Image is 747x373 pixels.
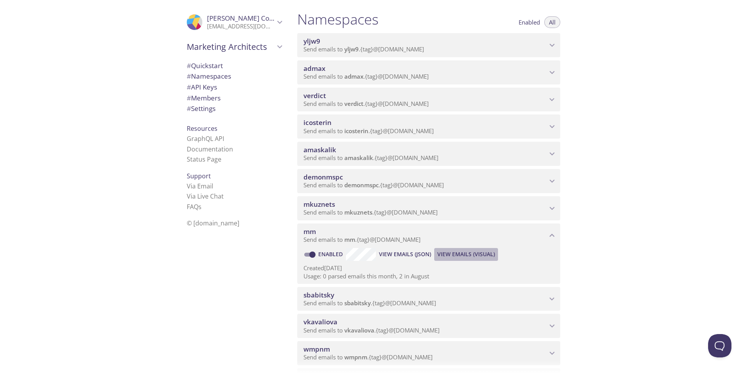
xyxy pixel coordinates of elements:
[187,72,191,81] span: #
[303,91,326,100] span: verdict
[303,45,424,53] span: Send emails to . {tag} @[DOMAIN_NAME]
[297,223,560,248] div: mm namespace
[181,82,288,93] div: API Keys
[303,208,438,216] span: Send emails to . {tag} @[DOMAIN_NAME]
[303,72,429,80] span: Send emails to . {tag} @[DOMAIN_NAME]
[303,181,444,189] span: Send emails to . {tag} @[DOMAIN_NAME]
[187,61,223,70] span: Quickstart
[187,124,217,133] span: Resources
[344,72,363,80] span: admax
[303,127,434,135] span: Send emails to . {tag} @[DOMAIN_NAME]
[303,227,316,236] span: mm
[344,236,355,243] span: mm
[187,192,224,201] a: Via Live Chat
[303,145,336,154] span: amaskalik
[207,23,275,30] p: [EMAIL_ADDRESS][DOMAIN_NAME]
[187,219,239,227] span: © [DOMAIN_NAME]
[297,169,560,193] div: demonmspc namespace
[303,290,334,299] span: sbabitsky
[544,16,560,28] button: All
[181,93,288,104] div: Members
[344,353,367,361] span: wmpnm
[187,93,221,102] span: Members
[187,145,233,153] a: Documentation
[187,93,191,102] span: #
[187,202,202,211] a: FAQ
[198,202,202,211] span: s
[303,100,429,107] span: Send emails to . {tag} @[DOMAIN_NAME]
[303,64,325,73] span: admax
[344,326,374,334] span: vkavaliova
[187,104,191,113] span: #
[187,61,191,70] span: #
[303,345,330,354] span: wmpnm
[344,154,373,162] span: amaskalik
[708,334,731,357] iframe: Help Scout Beacon - Open
[514,16,545,28] button: Enabled
[297,33,560,57] div: yljw9 namespace
[297,287,560,311] div: sbabitsky namespace
[344,45,359,53] span: yljw9
[303,353,433,361] span: Send emails to . {tag} @[DOMAIN_NAME]
[297,314,560,338] div: vkavaliova namespace
[297,114,560,139] div: icosterin namespace
[187,83,191,91] span: #
[303,264,554,272] p: Created [DATE]
[344,208,372,216] span: mkuznets
[303,326,440,334] span: Send emails to . {tag} @[DOMAIN_NAME]
[303,272,554,280] p: Usage: 0 parsed emails this month, 2 in August
[344,100,363,107] span: verdict
[317,250,346,258] a: Enabled
[437,250,495,259] span: View Emails (Visual)
[297,60,560,84] div: admax namespace
[187,155,221,164] a: Status Page
[297,88,560,112] div: verdict namespace
[187,104,216,113] span: Settings
[297,341,560,365] div: wmpnm namespace
[181,71,288,82] div: Namespaces
[187,182,213,190] a: Via Email
[207,14,287,23] span: [PERSON_NAME] Costerin
[297,142,560,166] div: amaskalik namespace
[344,299,371,307] span: sbabitsky
[181,103,288,114] div: Team Settings
[303,299,436,307] span: Send emails to . {tag} @[DOMAIN_NAME]
[303,172,343,181] span: demonmspc
[181,37,288,57] div: Marketing Architects
[187,134,224,143] a: GraphQL API
[379,250,431,259] span: View Emails (JSON)
[181,9,288,35] div: Ivan Costerin
[303,200,335,209] span: mkuznets
[181,60,288,71] div: Quickstart
[434,248,498,260] button: View Emails (Visual)
[297,196,560,220] div: mkuznets namespace
[297,11,379,28] h1: Namespaces
[187,72,231,81] span: Namespaces
[344,181,379,189] span: demonmspc
[376,248,434,260] button: View Emails (JSON)
[303,154,438,162] span: Send emails to . {tag} @[DOMAIN_NAME]
[187,172,211,180] span: Support
[344,127,368,135] span: icosterin
[303,37,320,46] span: yljw9
[303,317,337,326] span: vkavaliova
[187,83,217,91] span: API Keys
[187,41,275,52] span: Marketing Architects
[303,118,331,127] span: icosterin
[303,236,421,243] span: Send emails to . {tag} @[DOMAIN_NAME]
